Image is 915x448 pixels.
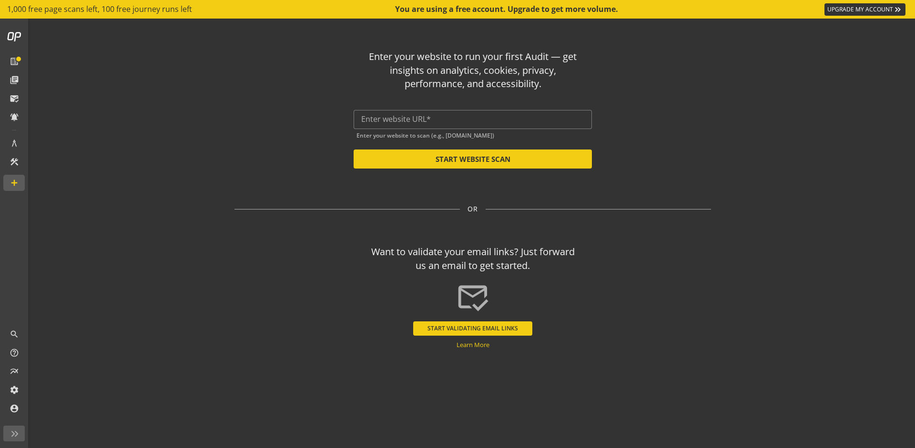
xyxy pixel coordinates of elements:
mat-icon: library_books [10,75,19,85]
button: START VALIDATING EMAIL LINKS [413,321,532,336]
input: Enter website URL* [361,115,584,124]
a: UPGRADE MY ACCOUNT [824,3,905,16]
div: You are using a free account. Upgrade to get more volume. [395,4,619,15]
span: 1,000 free page scans left, 100 free journey runs left [7,4,192,15]
mat-icon: account_circle [10,404,19,413]
mat-icon: mark_email_read [456,280,489,314]
mat-icon: notifications_active [10,112,19,122]
mat-icon: add [10,178,19,188]
mat-icon: multiline_chart [10,367,19,376]
div: Want to validate your email links? Just forward us an email to get started. [367,245,579,272]
mat-hint: Enter your website to scan (e.g., [DOMAIN_NAME]) [356,130,494,139]
mat-icon: keyboard_double_arrow_right [893,5,903,14]
mat-icon: list_alt [10,57,19,66]
mat-icon: construction [10,157,19,167]
mat-icon: architecture [10,139,19,148]
mat-icon: search [10,329,19,339]
a: Learn More [457,340,489,349]
mat-icon: mark_email_read [10,94,19,103]
div: Enter your website to run your first Audit — get insights on analytics, cookies, privacy, perform... [367,50,579,91]
span: OR [468,204,478,214]
mat-icon: settings [10,385,19,395]
mat-icon: help_outline [10,348,19,358]
button: START WEBSITE SCAN [354,149,592,169]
